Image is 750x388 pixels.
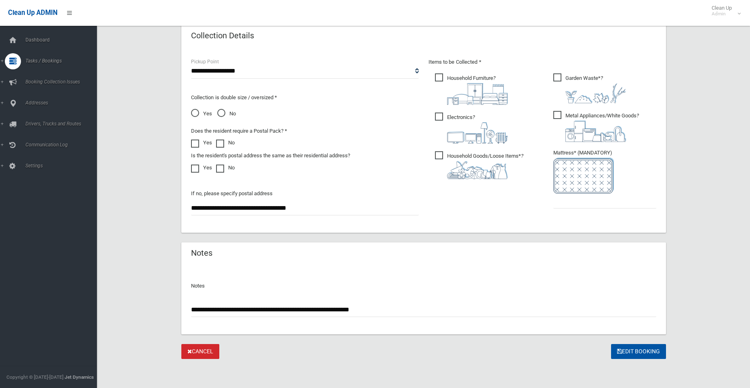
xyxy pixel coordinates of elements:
span: Clean Up ADMIN [8,9,57,17]
span: Mattress* (MANDATORY) [553,150,656,194]
header: Notes [181,245,222,261]
label: Yes [191,163,212,173]
strong: Jet Dynamics [65,374,94,380]
i: ? [447,153,523,179]
img: e7408bece873d2c1783593a074e5cb2f.png [553,158,614,194]
span: Copyright © [DATE]-[DATE] [6,374,63,380]
img: 36c1b0289cb1767239cdd3de9e694f19.png [565,121,626,142]
header: Collection Details [181,28,264,44]
button: Edit Booking [611,344,666,359]
span: Household Goods/Loose Items* [435,151,523,179]
span: Garden Waste* [553,73,626,103]
span: No [217,109,236,119]
label: Does the resident require a Postal Pack? * [191,126,287,136]
span: Electronics [435,113,508,144]
span: Dashboard [23,37,103,43]
img: aa9efdbe659d29b613fca23ba79d85cb.png [447,83,508,105]
p: Items to be Collected * [429,57,656,67]
img: 394712a680b73dbc3d2a6a3a7ffe5a07.png [447,122,508,144]
label: Is the resident's postal address the same as their residential address? [191,151,350,161]
span: Metal Appliances/White Goods [553,111,639,142]
img: 4fd8a5c772b2c999c83690221e5242e0.png [565,83,626,103]
i: ? [565,75,626,103]
span: Household Furniture [435,73,508,105]
label: Yes [191,138,212,148]
span: Booking Collection Issues [23,79,103,85]
label: No [216,163,235,173]
small: Admin [712,11,732,17]
p: Collection is double size / oversized * [191,93,419,102]
a: Cancel [181,344,219,359]
span: Addresses [23,100,103,106]
span: Settings [23,163,103,169]
i: ? [565,113,639,142]
label: No [216,138,235,148]
span: Tasks / Bookings [23,58,103,64]
i: ? [447,75,508,105]
span: Communication Log [23,142,103,148]
span: Clean Up [708,5,740,17]
img: b13cc3517677393f34c0a387616ef184.png [447,161,508,179]
p: Notes [191,281,656,291]
span: Yes [191,109,212,119]
i: ? [447,114,508,144]
span: Drivers, Trucks and Routes [23,121,103,127]
label: If no, please specify postal address [191,189,273,198]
